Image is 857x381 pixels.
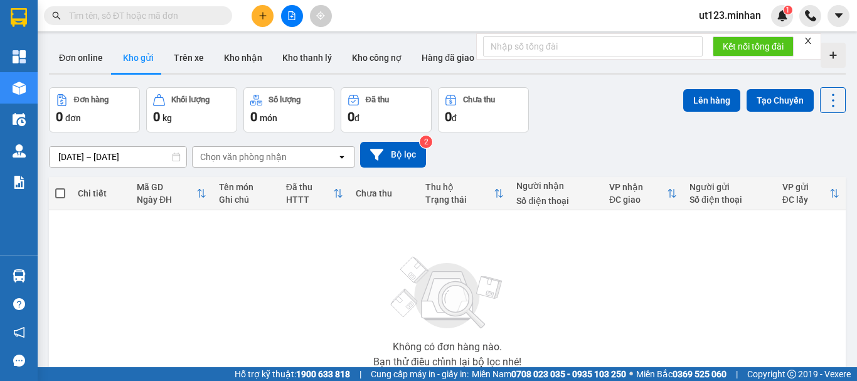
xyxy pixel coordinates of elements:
[689,8,771,23] span: ut123.minhan
[805,10,816,21] img: phone-icon
[13,326,25,338] span: notification
[609,195,667,205] div: ĐC giao
[74,95,109,104] div: Đơn hàng
[354,113,359,123] span: đ
[483,36,703,56] input: Nhập số tổng đài
[782,195,829,205] div: ĐC lấy
[804,36,812,45] span: close
[219,182,274,192] div: Tên món
[452,113,457,123] span: đ
[269,95,301,104] div: Số lượng
[785,6,790,14] span: 1
[425,195,494,205] div: Trạng thái
[342,43,412,73] button: Kho công nợ
[736,367,738,381] span: |
[425,182,494,192] div: Thu hộ
[13,298,25,310] span: question-circle
[13,355,25,367] span: message
[171,95,210,104] div: Khối lượng
[56,109,63,124] span: 0
[784,6,792,14] sup: 1
[286,182,333,192] div: Đã thu
[146,87,237,132] button: Khối lượng0kg
[316,11,325,20] span: aim
[49,87,140,132] button: Đơn hàng0đơn
[723,40,784,53] span: Kết nối tổng đài
[281,5,303,27] button: file-add
[252,5,274,27] button: plus
[373,357,521,367] div: Bạn thử điều chỉnh lại bộ lọc nhé!
[348,109,354,124] span: 0
[463,95,495,104] div: Chưa thu
[287,11,296,20] span: file-add
[164,43,214,73] button: Trên xe
[214,43,272,73] button: Kho nhận
[689,182,770,192] div: Người gửi
[420,136,432,148] sup: 2
[296,369,350,379] strong: 1900 633 818
[13,82,26,95] img: warehouse-icon
[50,147,186,167] input: Select a date range.
[821,43,846,68] div: Tạo kho hàng mới
[393,342,502,352] div: Không có đơn hàng nào.
[636,367,727,381] span: Miền Bắc
[609,182,667,192] div: VP nhận
[776,177,846,210] th: Toggle SortBy
[341,87,432,132] button: Đã thu0đ
[516,196,597,206] div: Số điện thoại
[13,176,26,189] img: solution-icon
[13,144,26,158] img: warehouse-icon
[366,95,389,104] div: Đã thu
[219,195,274,205] div: Ghi chú
[78,188,124,198] div: Chi tiết
[713,36,794,56] button: Kết nối tổng đài
[137,195,196,205] div: Ngày ĐH
[629,372,633,377] span: ⚪️
[65,113,81,123] span: đơn
[356,188,413,198] div: Chưa thu
[787,370,796,378] span: copyright
[11,8,27,27] img: logo-vxr
[200,151,287,163] div: Chọn văn phòng nhận
[412,43,484,73] button: Hàng đã giao
[49,43,113,73] button: Đơn online
[337,152,347,162] svg: open
[130,177,213,210] th: Toggle SortBy
[689,195,770,205] div: Số điện thoại
[162,113,172,123] span: kg
[280,177,349,210] th: Toggle SortBy
[683,89,740,112] button: Lên hàng
[235,367,350,381] span: Hỗ trợ kỹ thuật:
[833,10,844,21] span: caret-down
[782,182,829,192] div: VP gửi
[511,369,626,379] strong: 0708 023 035 - 0935 103 250
[69,9,217,23] input: Tìm tên, số ĐT hoặc mã đơn
[359,367,361,381] span: |
[828,5,849,27] button: caret-down
[445,109,452,124] span: 0
[153,109,160,124] span: 0
[13,113,26,126] img: warehouse-icon
[371,367,469,381] span: Cung cấp máy in - giấy in:
[13,269,26,282] img: warehouse-icon
[272,43,342,73] button: Kho thanh lý
[360,142,426,168] button: Bộ lọc
[673,369,727,379] strong: 0369 525 060
[286,195,333,205] div: HTTT
[250,109,257,124] span: 0
[472,367,626,381] span: Miền Nam
[385,249,510,337] img: svg+xml;base64,PHN2ZyBjbGFzcz0ibGlzdC1wbHVnX19zdmciIHhtbG5zPSJodHRwOi8vd3d3LnczLm9yZy8yMDAwL3N2Zy...
[419,177,510,210] th: Toggle SortBy
[603,177,683,210] th: Toggle SortBy
[516,181,597,191] div: Người nhận
[438,87,529,132] button: Chưa thu0đ
[747,89,814,112] button: Tạo Chuyến
[777,10,788,21] img: icon-new-feature
[13,50,26,63] img: dashboard-icon
[310,5,332,27] button: aim
[113,43,164,73] button: Kho gửi
[52,11,61,20] span: search
[243,87,334,132] button: Số lượng0món
[260,113,277,123] span: món
[137,182,196,192] div: Mã GD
